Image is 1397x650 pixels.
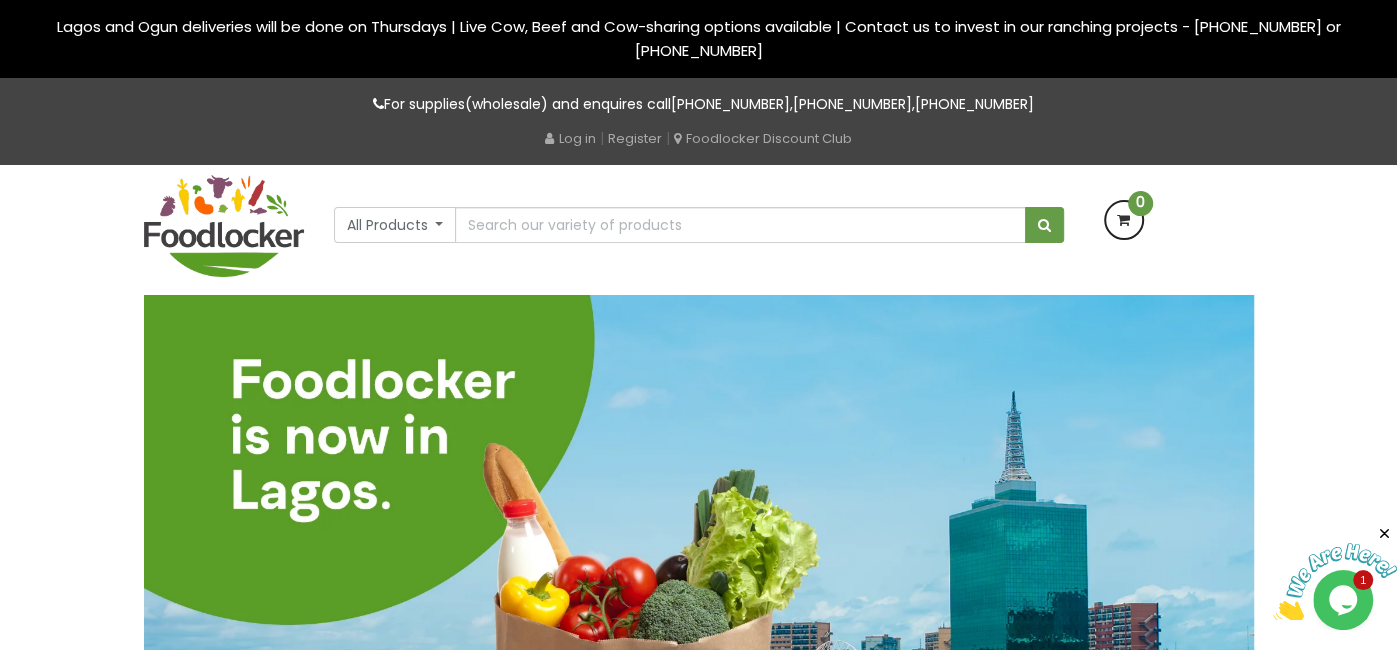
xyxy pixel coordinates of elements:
[671,94,790,114] a: [PHONE_NUMBER]
[666,128,670,148] span: |
[455,207,1025,243] input: Search our variety of products
[600,128,604,148] span: |
[1273,525,1397,620] iframe: chat widget
[144,175,304,277] img: FoodLocker
[144,93,1254,116] p: For supplies(wholesale) and enquires call , ,
[915,94,1034,114] a: [PHONE_NUMBER]
[545,129,596,148] a: Log in
[57,16,1341,61] span: Lagos and Ogun deliveries will be done on Thursdays | Live Cow, Beef and Cow-sharing options avai...
[1128,191,1153,216] span: 0
[674,129,852,148] a: Foodlocker Discount Club
[608,129,662,148] a: Register
[334,207,457,243] button: All Products
[793,94,912,114] a: [PHONE_NUMBER]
